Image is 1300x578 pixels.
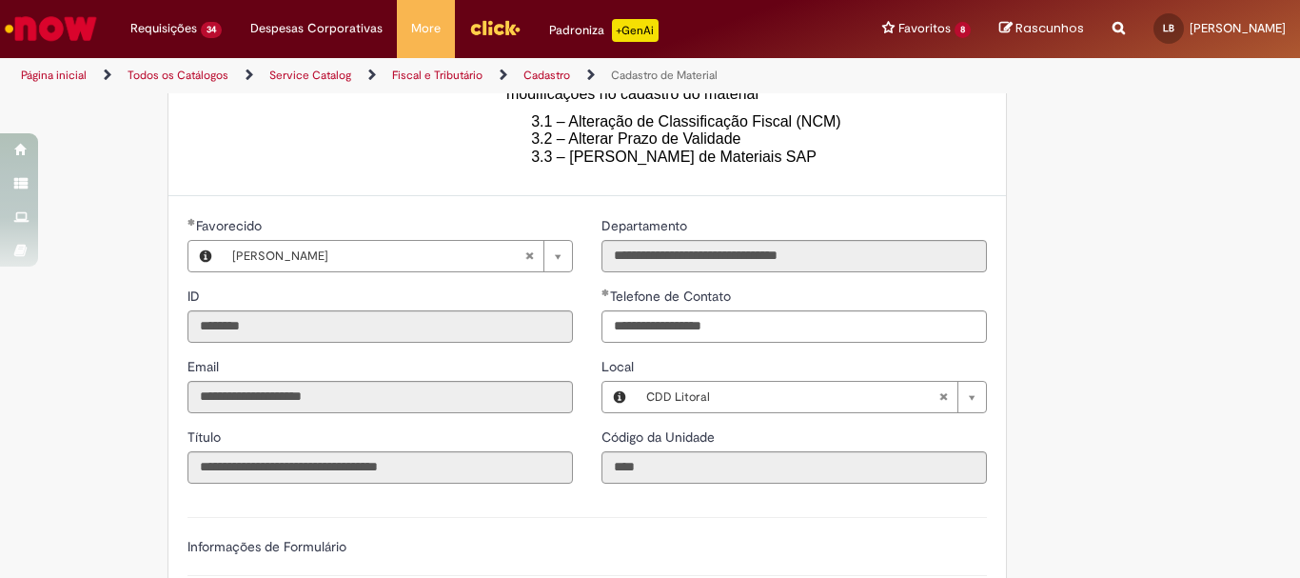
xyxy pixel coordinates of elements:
[21,68,87,83] a: Página inicial
[611,68,718,83] a: Cadastro de Material
[531,113,840,165] span: 3.1 – Alteração de Classificação Fiscal (NCM) 3.2 – Alterar Prazo de Validade 3.3 – [PERSON_NAME]...
[201,22,222,38] span: 34
[250,19,383,38] span: Despesas Corporativas
[955,22,971,38] span: 8
[646,382,938,412] span: CDD Litoral
[269,68,351,83] a: Service Catalog
[549,19,659,42] div: Padroniza
[188,241,223,271] button: Favorecido, Visualizar este registro Leticia Reis Canha Bezerra
[2,10,100,48] img: ServiceNow
[187,310,573,343] input: ID
[130,19,197,38] span: Requisições
[1015,19,1084,37] span: Rascunhos
[601,240,987,272] input: Departamento
[392,68,483,83] a: Fiscal e Tributário
[610,288,735,305] span: Telefone de Contato
[187,357,223,376] label: Somente leitura - Email
[612,19,659,42] p: +GenAi
[187,451,573,484] input: Título
[1190,20,1286,36] span: [PERSON_NAME]
[601,217,691,234] span: Somente leitura - Departamento
[232,241,524,271] span: [PERSON_NAME]
[187,358,223,375] span: Somente leitura - Email
[637,382,986,412] a: CDD LitoralLimpar campo Local
[601,310,987,343] input: Telefone de Contato
[898,19,951,38] span: Favoritos
[14,58,853,93] ul: Trilhas de página
[196,217,266,234] span: Necessários - Favorecido
[411,19,441,38] span: More
[1163,22,1174,34] span: LB
[601,289,610,296] span: Obrigatório Preenchido
[601,428,719,447] label: Somente leitura - Código da Unidade
[601,451,987,484] input: Código da Unidade
[187,429,225,446] span: Somente leitura - Título
[999,20,1084,38] a: Rascunhos
[601,216,691,235] label: Somente leitura - Departamento
[187,381,573,413] input: Email
[601,358,638,375] span: Local
[187,538,346,555] label: Informações de Formulário
[128,68,228,83] a: Todos os Catálogos
[187,288,204,305] span: Somente leitura - ID
[515,241,543,271] abbr: Limpar campo Favorecido
[187,287,204,306] label: Somente leitura - ID
[602,382,637,412] button: Local, Visualizar este registro CDD Litoral
[187,218,196,226] span: Obrigatório Preenchido
[187,428,225,447] label: Somente leitura - Título
[223,241,572,271] a: [PERSON_NAME]Limpar campo Favorecido
[929,382,957,412] abbr: Limpar campo Local
[601,429,719,446] span: Somente leitura - Código da Unidade
[469,13,521,42] img: click_logo_yellow_360x200.png
[523,68,570,83] a: Cadastro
